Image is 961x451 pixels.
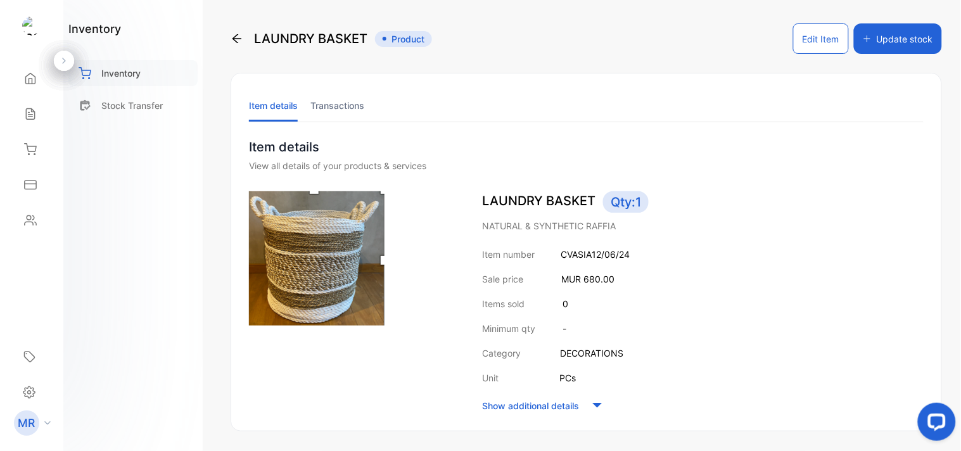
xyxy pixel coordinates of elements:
[249,159,924,172] div: View all details of your products & services
[101,99,163,112] p: Stock Transfer
[482,297,525,310] p: Items sold
[793,23,849,54] button: Edit Item
[249,89,298,122] li: Item details
[310,89,364,122] li: Transactions
[68,60,198,86] a: Inventory
[482,322,535,335] p: Minimum qty
[563,297,568,310] p: 0
[559,371,576,384] p: PCs
[249,191,385,326] img: item
[603,191,649,213] span: Qty: 1
[249,137,924,156] p: Item details
[482,399,579,412] p: Show additional details
[231,23,432,54] div: LAUNDRY BASKET
[68,92,198,118] a: Stock Transfer
[482,219,924,232] p: NATURAL & SYNTHETIC RAFFIA
[68,20,121,37] h1: inventory
[482,346,521,360] p: Category
[482,248,535,261] p: Item number
[482,371,499,384] p: Unit
[561,248,630,261] p: CVASIA12/06/24
[560,346,623,360] p: DECORATIONS
[561,274,614,284] span: MUR 680.00
[375,31,432,47] span: Product
[22,16,41,35] img: logo
[482,191,924,213] p: LAUNDRY BASKET
[854,23,942,54] button: Update stock
[563,322,566,335] p: -
[18,415,35,431] p: MR
[908,398,961,451] iframe: LiveChat chat widget
[101,67,141,80] p: Inventory
[482,272,523,286] p: Sale price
